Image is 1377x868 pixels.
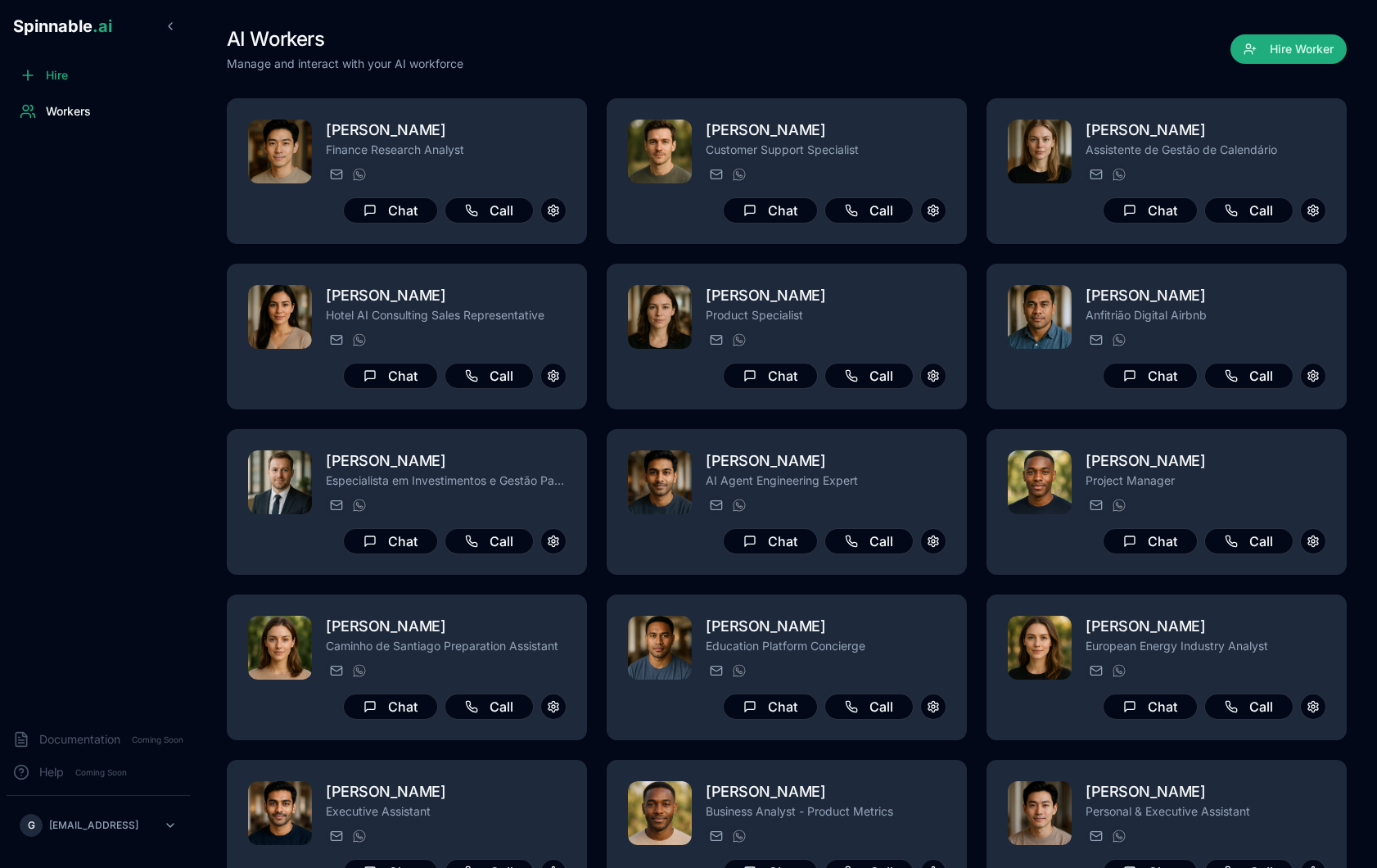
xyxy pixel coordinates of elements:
img: WhatsApp [733,168,746,181]
h2: [PERSON_NAME] [1086,119,1326,142]
img: WhatsApp [353,664,366,677]
button: Chat [343,694,438,720]
p: [EMAIL_ADDRESS] [49,819,138,832]
button: G[EMAIL_ADDRESS] [13,809,183,842]
h2: [PERSON_NAME] [706,119,946,142]
button: WhatsApp [349,661,368,680]
button: Call [445,694,534,720]
img: João Vai [1008,285,1072,349]
img: WhatsApp [1113,664,1126,677]
p: Product Specialist [706,307,946,323]
h2: [PERSON_NAME] [706,780,946,803]
button: Call [445,528,534,554]
button: Call [1204,694,1293,720]
button: Chat [343,197,438,224]
button: WhatsApp [729,661,748,680]
span: Coming Soon [127,732,188,748]
p: Education Platform Concierge [706,638,946,654]
img: Daniela Anderson [1008,616,1072,680]
img: Michael Taufa [628,616,692,680]
button: Chat [1103,197,1198,224]
img: Owen Leroy [628,120,692,183]
p: Especialista em Investimentos e Gestão Patrimonial [326,472,567,489]
button: Send email to jonas.berg@getspinnable.ai [706,826,725,846]
h2: [PERSON_NAME] [326,615,567,638]
img: Brian Robinson [1008,450,1072,514]
h2: [PERSON_NAME] [326,450,567,472]
button: WhatsApp [1108,826,1128,846]
p: Business Analyst - Product Metrics [706,803,946,820]
button: WhatsApp [349,826,368,846]
button: Send email to joao.vai@getspinnable.ai [1086,330,1105,350]
button: Send email to michael.taufa@getspinnable.ai [706,661,725,680]
p: Finance Research Analyst [326,142,567,158]
h1: AI Workers [227,26,463,52]
button: Call [1204,528,1293,554]
img: WhatsApp [1113,168,1126,181]
h2: [PERSON_NAME] [706,450,946,472]
button: Chat [343,363,438,389]
p: Customer Support Specialist [706,142,946,158]
h2: [PERSON_NAME] [706,284,946,307]
button: WhatsApp [729,165,748,184]
img: WhatsApp [733,664,746,677]
img: Scott Jung [248,120,312,183]
h2: [PERSON_NAME] [326,119,567,142]
p: Manage and interact with your AI workforce [227,56,463,72]
button: Call [824,528,914,554]
h2: [PERSON_NAME] [1086,450,1326,472]
p: Assistente de Gestão de Calendário [1086,142,1326,158]
button: Call [824,363,914,389]
button: Chat [1103,363,1198,389]
h2: [PERSON_NAME] [326,284,567,307]
button: Chat [1103,528,1198,554]
span: G [28,819,35,832]
h2: [PERSON_NAME] [706,615,946,638]
img: WhatsApp [733,499,746,512]
span: Help [39,764,64,780]
img: WhatsApp [353,830,366,843]
button: WhatsApp [1108,661,1128,680]
button: Chat [1103,694,1198,720]
button: WhatsApp [349,495,368,515]
button: Send email to kaito.ahn@getspinnable.ai [1086,826,1105,846]
button: Hire Worker [1230,34,1347,64]
button: Call [1204,197,1293,224]
button: Call [445,363,534,389]
button: Call [824,197,914,224]
img: WhatsApp [1113,499,1126,512]
button: WhatsApp [1108,495,1128,515]
button: WhatsApp [349,330,368,350]
h2: [PERSON_NAME] [1086,780,1326,803]
button: Chat [723,363,818,389]
span: Spinnable [13,16,112,36]
img: WhatsApp [733,333,746,346]
img: Kaito Ahn [1008,781,1072,845]
p: Hotel AI Consulting Sales Representative [326,307,567,323]
button: Send email to tariq.muller@getspinnable.ai [326,826,345,846]
img: Tariq Muller [248,781,312,845]
button: Chat [723,694,818,720]
img: Rita Mansoor [248,285,312,349]
button: Send email to daniela.anderson@getspinnable.ai [1086,661,1105,680]
img: Manuel Mehta [628,450,692,514]
p: AI Agent Engineering Expert [706,472,946,489]
button: Chat [343,528,438,554]
img: WhatsApp [353,499,366,512]
p: European Energy Industry Analyst [1086,638,1326,654]
p: Personal & Executive Assistant [1086,803,1326,820]
button: Send email to brian.robinson@getspinnable.ai [1086,495,1105,515]
button: WhatsApp [729,495,748,515]
button: Send email to nina.omar@getspinnable.ai [1086,165,1105,184]
img: Paul Santos [248,450,312,514]
p: Executive Assistant [326,803,567,820]
img: WhatsApp [1113,333,1126,346]
button: WhatsApp [729,330,748,350]
button: Chat [723,528,818,554]
button: Send email to rita.mansoor@getspinnable.ai [326,330,345,350]
button: Call [824,694,914,720]
span: Workers [46,103,91,120]
p: Caminho de Santiago Preparation Assistant [326,638,567,654]
button: Send email to scott.jung@getspinnable.ai [326,165,345,184]
span: .ai [93,16,112,36]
